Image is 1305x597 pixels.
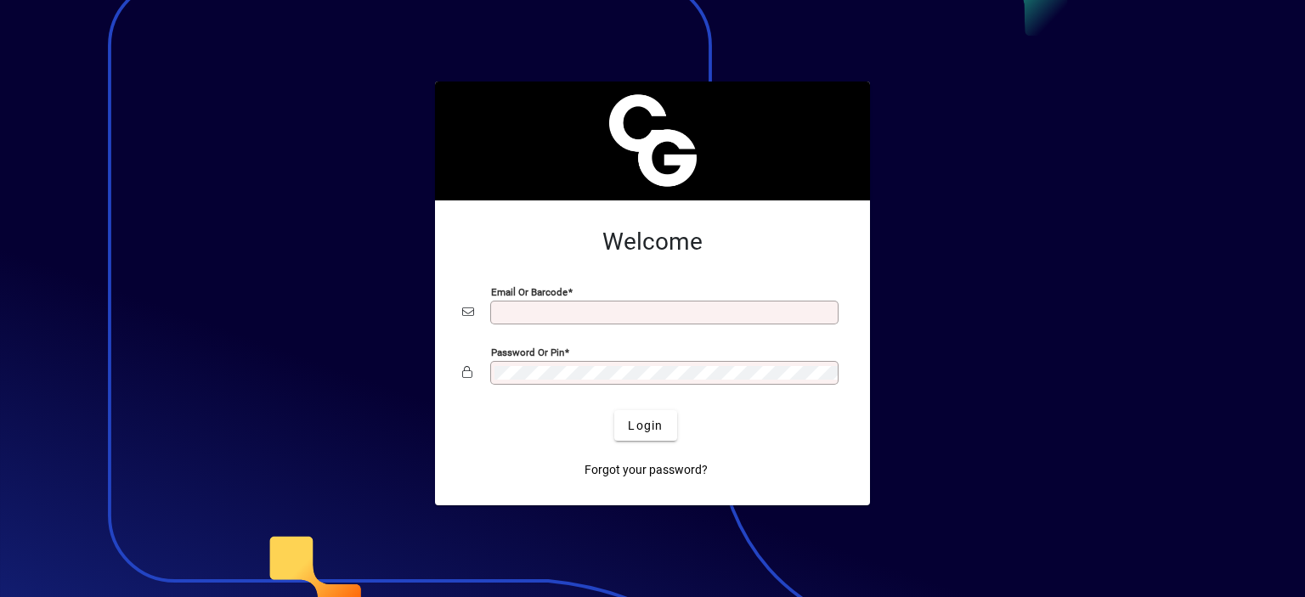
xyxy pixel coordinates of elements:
[628,417,663,435] span: Login
[585,461,708,479] span: Forgot your password?
[462,228,843,256] h2: Welcome
[491,346,564,358] mat-label: Password or Pin
[614,410,676,441] button: Login
[578,454,715,485] a: Forgot your password?
[491,286,568,298] mat-label: Email or Barcode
